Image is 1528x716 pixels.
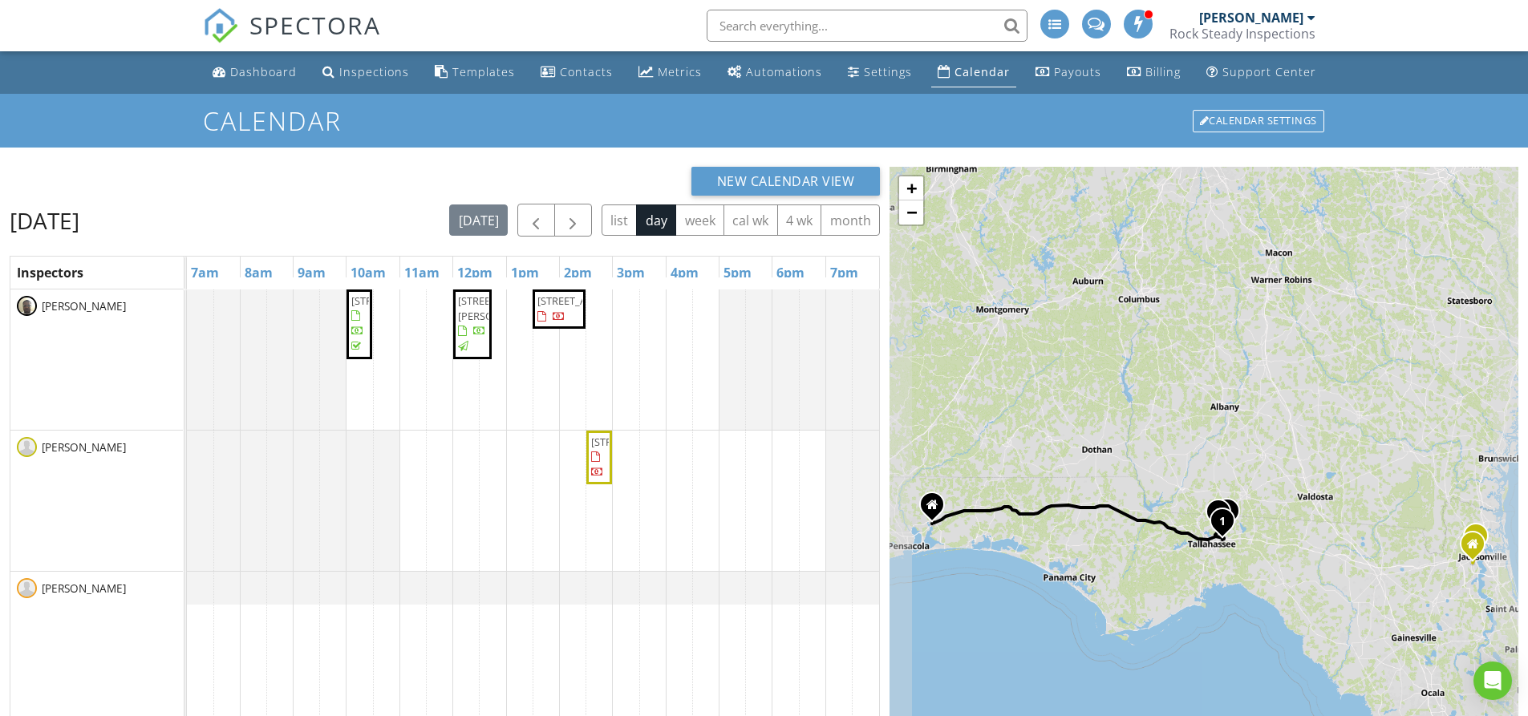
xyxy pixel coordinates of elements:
a: 11am [400,260,444,285]
a: 7pm [826,260,862,285]
div: Metrics [658,64,702,79]
a: 4pm [667,260,703,285]
div: Open Intercom Messenger [1473,661,1512,700]
div: Automations [746,64,822,79]
span: [PERSON_NAME] [39,439,129,455]
div: Inspections [339,64,409,79]
button: Next day [554,204,592,237]
button: list [602,204,638,236]
a: SPECTORA [203,22,381,55]
a: Billing [1121,58,1187,87]
h1: Calendar [203,107,1326,135]
a: Calendar Settings [1191,108,1326,134]
button: New Calendar View [691,167,881,196]
img: default-user-f0147aede5fd5fa78ca7ade42f37bd4542148d508eef1c3d3ea960f66861d68b.jpg [17,578,37,598]
a: Payouts [1029,58,1108,87]
div: Billing [1145,64,1181,79]
div: Dashboard [230,64,297,79]
div: 1909 Vineyard Way, Tallahassee, FL 32317 [1222,520,1232,530]
a: Metrics [632,58,708,87]
div: Calendar [954,64,1010,79]
span: [STREET_ADDRESS] [591,435,681,449]
button: [DATE] [449,204,508,236]
span: Inspectors [17,264,83,281]
img: default-user-f0147aede5fd5fa78ca7ade42f37bd4542148d508eef1c3d3ea960f66861d68b.jpg [17,437,37,457]
span: [STREET_ADDRESS] [351,293,441,308]
button: week [675,204,724,236]
span: [PERSON_NAME] [39,298,129,314]
a: 12pm [453,260,496,285]
img: The Best Home Inspection Software - Spectora [203,8,238,43]
i: 1 [1219,516,1226,528]
span: [PERSON_NAME] [39,580,129,597]
button: cal wk [723,204,778,236]
div: Templates [452,64,515,79]
i: 2 [1215,508,1222,519]
div: 8533 Freshwater Farms Rd, Tallahassee, FL 32309 [1227,511,1237,520]
a: 10am [347,260,390,285]
span: [STREET_ADDRESS][PERSON_NAME] [458,293,548,323]
span: SPECTORA [249,8,381,42]
a: Contacts [534,58,619,87]
button: day [636,204,676,236]
a: 7am [187,260,223,285]
div: Contacts [560,64,613,79]
h2: [DATE] [10,204,79,237]
div: 2172 Allandale Cir N, Jacksonville, FL 32254 [1476,536,1485,545]
a: Inspections [316,58,415,87]
a: Calendar [931,58,1016,87]
div: Calendar Settings [1193,110,1324,132]
input: Search everything... [707,10,1027,42]
button: 4 wk [777,204,822,236]
a: Support Center [1200,58,1323,87]
div: [PERSON_NAME] [1199,10,1303,26]
a: 1pm [507,260,543,285]
a: Zoom out [899,200,923,225]
img: img_0518.jpeg [17,296,37,316]
div: 2035 Bo Peep Dr, Jacksonville FL 32210 [1473,544,1482,553]
div: Support Center [1222,64,1316,79]
div: Rock Steady Inspections [1169,26,1315,42]
div: Settings [864,64,912,79]
a: Zoom in [899,176,923,200]
a: 2pm [560,260,596,285]
div: Payouts [1054,64,1101,79]
a: 5pm [719,260,756,285]
a: Templates [428,58,521,87]
a: 9am [294,260,330,285]
button: month [821,204,880,236]
a: 3pm [613,260,649,285]
a: 6pm [772,260,809,285]
button: Previous day [517,204,555,237]
a: Settings [841,58,918,87]
a: 8am [241,260,277,285]
a: Dashboard [206,58,303,87]
a: Automations (Basic) [721,58,829,87]
div: 7995 Twin Cedar Dr, Milton FL 32583 [932,504,942,514]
